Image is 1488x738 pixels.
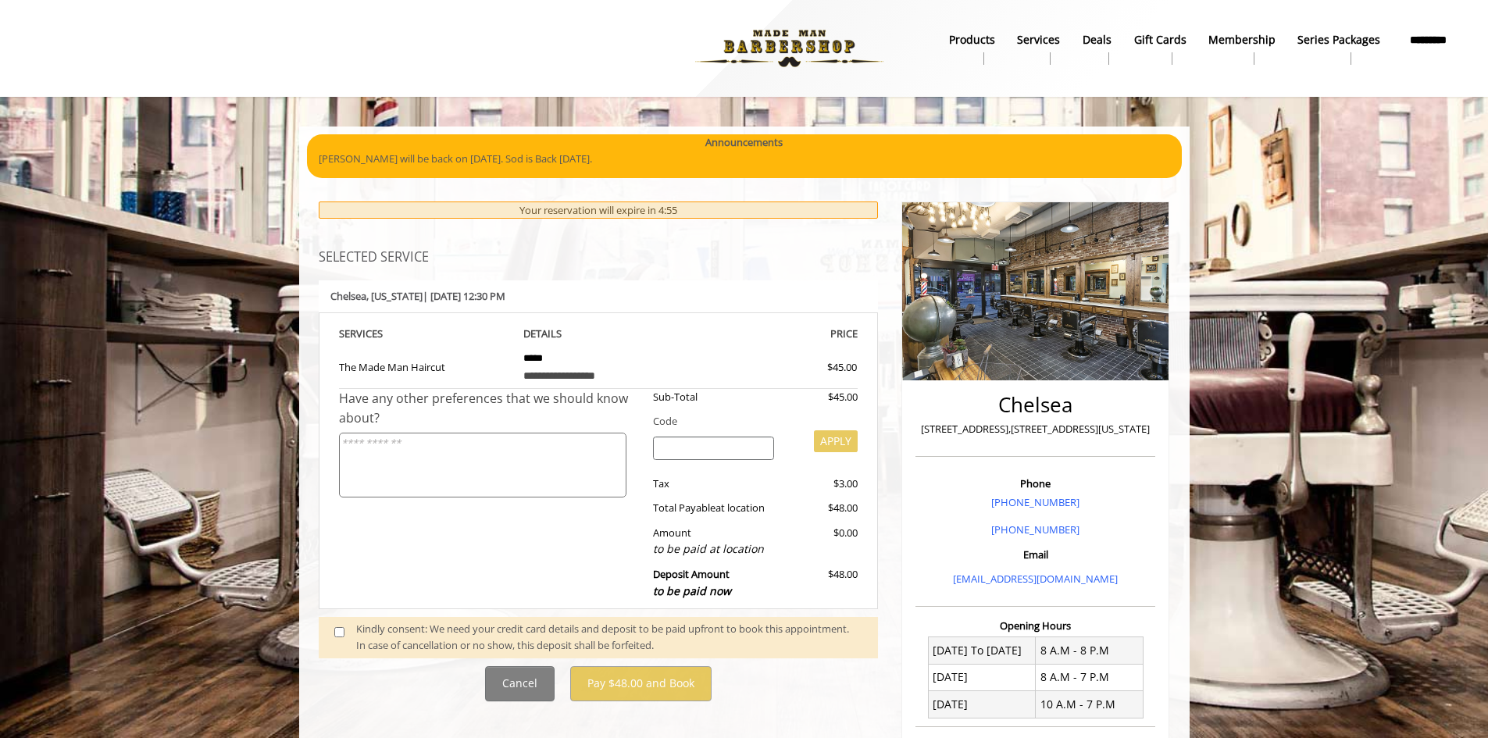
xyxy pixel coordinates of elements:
div: Sub-Total [641,389,786,405]
td: [DATE] To [DATE] [928,637,1036,664]
a: MembershipMembership [1197,28,1286,69]
span: , [US_STATE] [366,289,423,303]
div: Kindly consent: We need your credit card details and deposit to be paid upfront to book this appo... [356,621,862,654]
div: Total Payable [641,500,786,516]
div: $45.00 [786,389,858,405]
span: at location [715,501,765,515]
div: to be paid at location [653,540,774,558]
button: Cancel [485,666,555,701]
b: Series packages [1297,31,1380,48]
a: Series packagesSeries packages [1286,28,1391,69]
b: Announcements [705,134,783,151]
h3: SELECTED SERVICE [319,251,879,265]
p: [STREET_ADDRESS],[STREET_ADDRESS][US_STATE] [919,421,1151,437]
div: $48.00 [786,566,858,600]
div: $45.00 [771,359,857,376]
div: Tax [641,476,786,492]
a: [EMAIL_ADDRESS][DOMAIN_NAME] [953,572,1118,586]
span: S [377,326,383,340]
a: DealsDeals [1072,28,1123,69]
h3: Opening Hours [915,620,1155,631]
b: products [949,31,995,48]
button: Pay $48.00 and Book [570,666,712,701]
div: Code [641,413,858,430]
td: [DATE] [928,691,1036,718]
a: [PHONE_NUMBER] [991,495,1079,509]
div: $3.00 [786,476,858,492]
h3: Email [919,549,1151,560]
div: Have any other preferences that we should know about? [339,389,642,429]
td: 10 A.M - 7 P.M [1036,691,1144,718]
th: DETAILS [512,325,685,343]
th: PRICE [685,325,858,343]
td: 8 A.M - 8 P.M [1036,637,1144,664]
b: Services [1017,31,1060,48]
a: Productsproducts [938,28,1007,69]
button: APPLY [814,430,858,452]
h3: Phone [919,478,1151,489]
p: [PERSON_NAME] will be back on [DATE]. Sod is Back [DATE]. [319,151,1170,167]
div: $0.00 [786,525,858,558]
b: Deposit Amount [653,567,731,598]
a: Gift cardsgift cards [1122,28,1197,69]
b: Chelsea | [DATE] 12:30 PM [330,289,505,303]
b: Membership [1208,31,1276,48]
b: Deals [1083,31,1112,48]
td: [DATE] [928,664,1036,690]
img: Made Man Barbershop logo [682,5,897,91]
b: gift cards [1134,31,1186,48]
a: ServicesServices [1006,28,1072,69]
div: $48.00 [786,500,858,516]
td: The Made Man Haircut [339,343,512,389]
div: Amount [641,525,786,558]
h2: Chelsea [919,394,1151,416]
a: [PHONE_NUMBER] [991,522,1079,537]
span: to be paid now [653,583,731,598]
th: SERVICE [339,325,512,343]
div: Your reservation will expire in 4:55 [319,201,879,219]
td: 8 A.M - 7 P.M [1036,664,1144,690]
